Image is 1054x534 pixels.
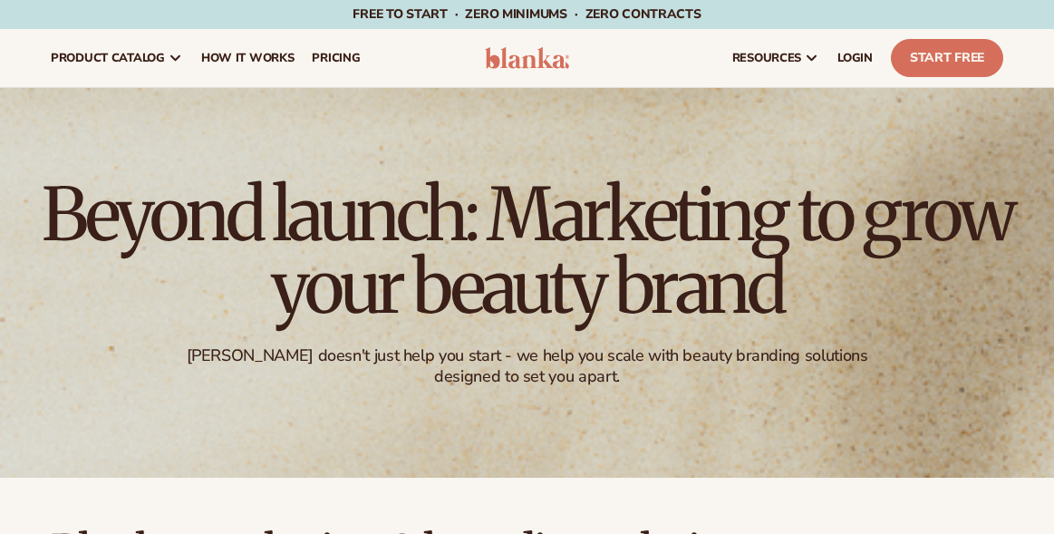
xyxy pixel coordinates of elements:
a: pricing [303,29,369,87]
a: Start Free [891,39,1003,77]
a: How It Works [192,29,304,87]
span: How It Works [201,51,295,65]
div: [PERSON_NAME] doesn't just help you start - we help you scale with beauty branding solutions desi... [185,345,868,388]
span: product catalog [51,51,165,65]
span: LOGIN [837,51,873,65]
a: LOGIN [828,29,882,87]
a: resources [723,29,828,87]
a: product catalog [42,29,192,87]
img: logo [485,47,570,69]
span: Free to start · ZERO minimums · ZERO contracts [353,5,701,23]
span: resources [732,51,801,65]
span: pricing [312,51,360,65]
h1: Beyond launch: Marketing to grow your beauty brand [29,179,1026,324]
